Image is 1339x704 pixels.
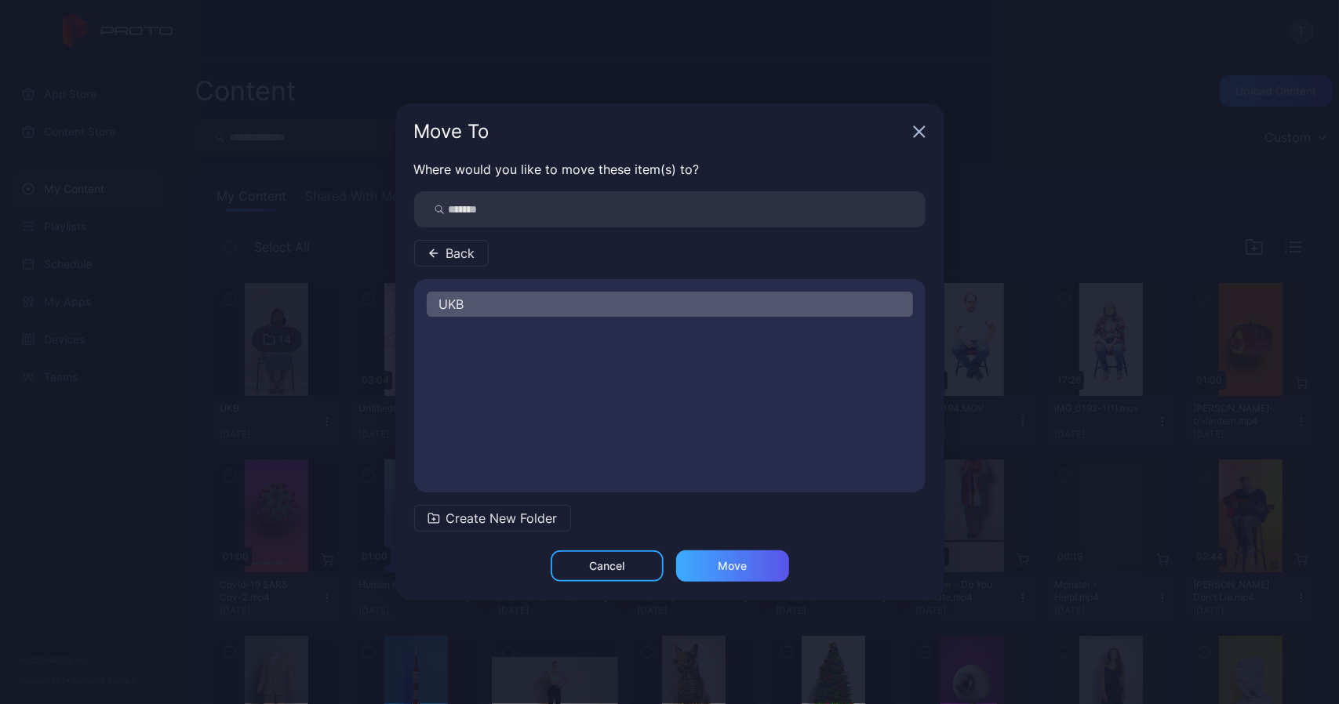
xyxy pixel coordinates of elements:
button: Back [414,240,489,267]
button: Move [676,550,789,582]
div: Move [718,560,747,572]
p: Where would you like to move these item(s) to? [414,160,926,179]
button: Cancel [551,550,664,582]
div: Move To [414,122,907,141]
span: UKB [439,295,464,314]
span: Create New Folder [446,509,558,528]
button: Create New Folder [414,505,571,532]
div: Cancel [589,560,624,572]
span: Back [446,244,475,263]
